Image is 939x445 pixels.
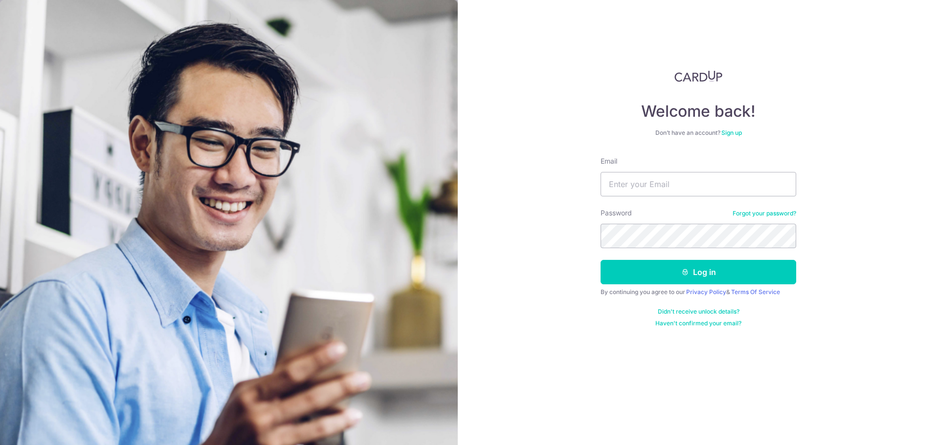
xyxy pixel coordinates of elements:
div: By continuing you agree to our & [601,288,796,296]
div: Don’t have an account? [601,129,796,137]
label: Email [601,156,617,166]
img: CardUp Logo [674,70,722,82]
input: Enter your Email [601,172,796,196]
a: Terms Of Service [731,288,780,296]
h4: Welcome back! [601,102,796,121]
label: Password [601,208,632,218]
button: Log in [601,260,796,284]
a: Sign up [721,129,742,136]
a: Forgot your password? [733,210,796,217]
a: Privacy Policy [686,288,726,296]
a: Haven't confirmed your email? [655,319,741,327]
a: Didn't receive unlock details? [658,308,739,316]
